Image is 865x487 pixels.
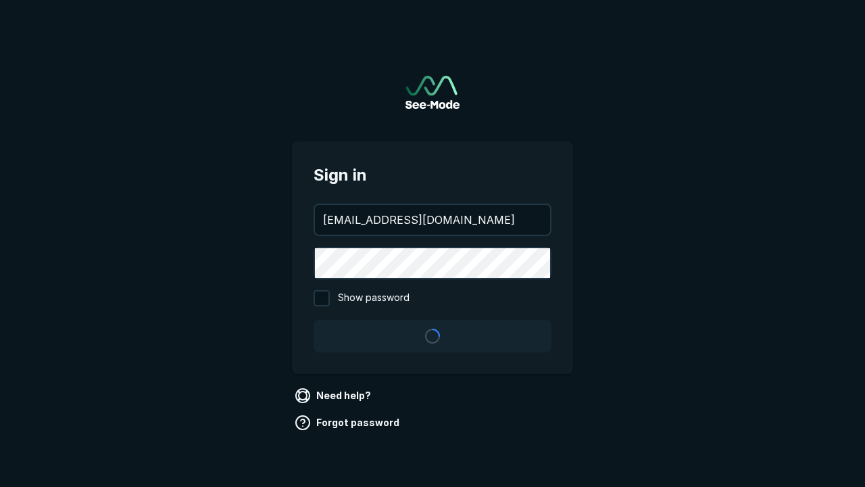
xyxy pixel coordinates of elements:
span: Show password [338,290,410,306]
input: your@email.com [315,205,550,235]
a: Forgot password [292,412,405,434]
a: Need help? [292,385,376,407]
span: Sign in [314,163,551,187]
a: Go to sign in [405,76,460,109]
img: See-Mode Logo [405,76,460,109]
